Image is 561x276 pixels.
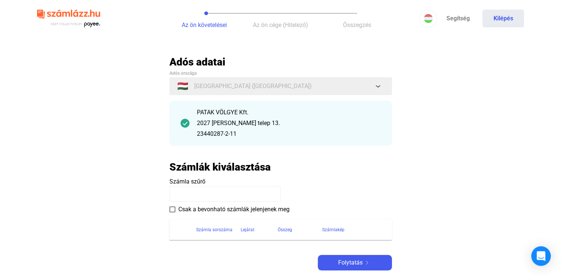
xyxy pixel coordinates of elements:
[177,82,188,91] span: 🇭🇺
[169,71,197,76] span: Adós országa
[197,119,381,128] div: 2027 [PERSON_NAME] telep 13.
[322,225,344,234] div: Számlakép
[482,10,524,27] button: Kilépés
[424,14,433,23] img: HU
[181,119,189,128] img: checkmark-darker-green-circle
[197,108,381,117] div: PATAK VÖLGYE Kft.
[169,77,392,95] button: 🇭🇺[GEOGRAPHIC_DATA] ([GEOGRAPHIC_DATA])
[194,82,312,91] span: [GEOGRAPHIC_DATA] ([GEOGRAPHIC_DATA])
[318,255,392,270] button: Folytatásarrow-right-white
[169,161,271,174] h2: Számlák kiválasztása
[37,7,100,31] img: szamlazzhu-logo
[363,261,372,265] img: arrow-right-white
[178,205,290,214] span: Csak a bevonható számlák jelenjenek meg
[437,10,479,27] a: Segítség
[241,225,254,234] div: Lejárat
[419,10,437,27] button: HU
[253,21,308,28] span: Az ön cége (Hitelező)
[241,225,278,234] div: Lejárat
[278,225,322,234] div: Összeg
[182,21,227,28] span: Az ön követelései
[343,21,371,28] span: Összegzés
[531,246,551,266] div: Open Intercom Messenger
[169,178,205,185] span: Számla szűrő
[169,55,392,68] h2: Adós adatai
[338,258,363,267] span: Folytatás
[196,225,241,234] div: Számla sorszáma
[322,225,383,234] div: Számlakép
[278,225,292,234] div: Összeg
[197,129,381,138] div: 23440287-2-11
[196,225,232,234] div: Számla sorszáma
